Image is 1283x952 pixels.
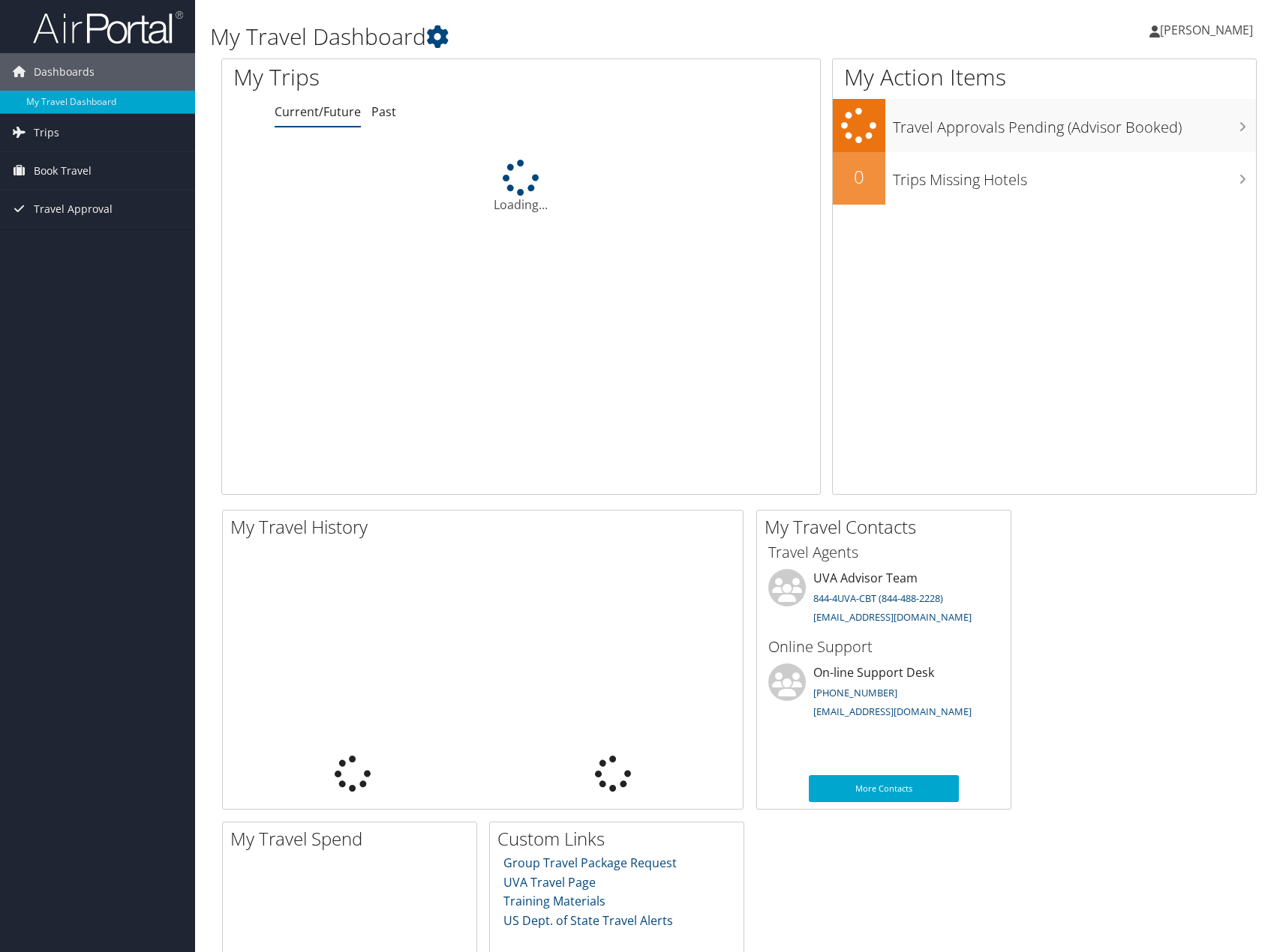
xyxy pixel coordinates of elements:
h3: Online Support [768,636,999,657]
li: On-line Support Desk [761,663,1007,725]
img: airportal-logo.png [33,10,183,45]
a: Past [371,103,396,120]
h2: My Travel Spend [230,826,476,852]
li: UVA Advisor Team [761,569,1007,630]
a: [EMAIL_ADDRESS][DOMAIN_NAME] [813,705,972,718]
a: Group Travel Package Request [503,855,677,871]
h1: My Action Items [833,61,1256,93]
span: Trips [34,114,59,151]
a: 844-4UVA-CBT (844-488-2228) [813,591,943,605]
a: [PERSON_NAME] [1149,7,1268,52]
a: UVA Travel Page [503,874,596,891]
a: More Contacts [809,775,959,802]
h1: My Trips [233,61,560,93]
span: Book Travel [34,152,92,190]
a: [PHONE_NUMBER] [813,686,897,699]
span: [PERSON_NAME] [1160,22,1253,38]
h2: My Travel History [230,514,743,540]
h1: My Travel Dashboard [210,21,915,52]
h3: Travel Agents [768,542,999,563]
a: [EMAIL_ADDRESS][DOMAIN_NAME] [813,610,972,624]
h2: Custom Links [497,826,744,852]
a: Training Materials [503,893,605,909]
h2: My Travel Contacts [765,514,1011,540]
span: Travel Approval [34,190,113,228]
a: US Dept. of State Travel Alerts [503,912,673,929]
a: Travel Approvals Pending (Advisor Booked) [833,99,1256,152]
h3: Trips Missing Hotels [893,162,1256,190]
h3: Travel Approvals Pending (Advisor Booked) [893,109,1256,138]
div: Loading... [222,160,820,214]
a: 0Trips Missing Hotels [833,152,1256,205]
a: Current/Future [275,103,361,120]
h2: 0 [833,164,885,190]
span: Dashboards [34,53,95,91]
